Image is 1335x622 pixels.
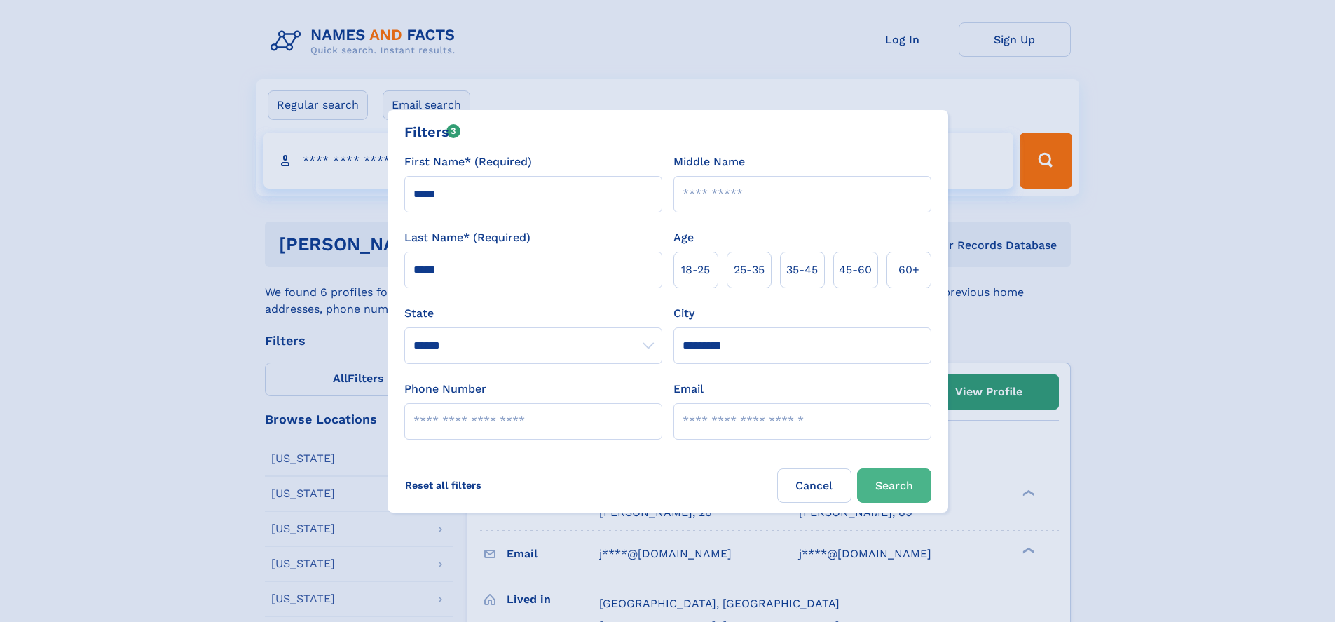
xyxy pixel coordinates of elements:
[404,381,486,398] label: Phone Number
[681,262,710,278] span: 18‑25
[673,381,704,398] label: Email
[839,262,872,278] span: 45‑60
[404,229,530,246] label: Last Name* (Required)
[404,305,662,322] label: State
[673,305,694,322] label: City
[786,262,818,278] span: 35‑45
[734,262,765,278] span: 25‑35
[673,229,694,246] label: Age
[857,468,931,503] button: Search
[404,154,532,170] label: First Name* (Required)
[404,121,461,142] div: Filters
[673,154,745,170] label: Middle Name
[777,468,851,503] label: Cancel
[898,262,919,278] span: 60+
[396,468,491,502] label: Reset all filters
